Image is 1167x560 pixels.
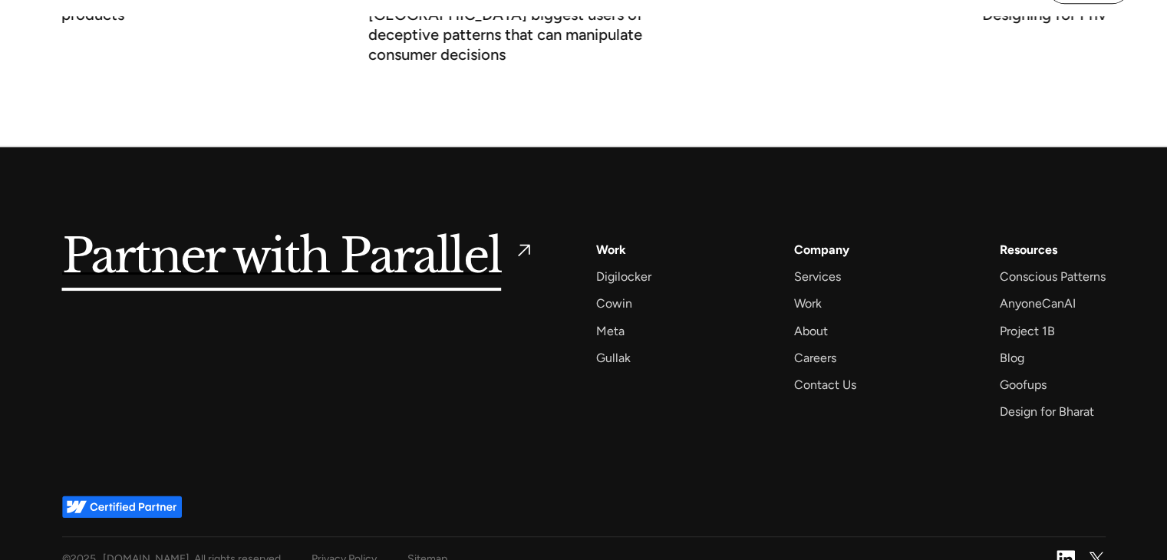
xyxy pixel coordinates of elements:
[999,239,1057,260] div: Resources
[794,266,841,287] a: Services
[794,348,836,368] a: Careers
[794,374,856,395] a: Contact Us
[596,266,651,287] a: Digilocker
[794,239,849,260] a: Company
[999,401,1093,422] a: Design for Bharat
[794,321,828,341] a: About
[999,293,1075,314] a: AnyoneCanAI
[999,321,1054,341] a: Project 1B
[794,293,822,314] a: Work
[999,348,1024,368] a: Blog
[999,374,1046,395] a: Goofups
[62,239,536,275] a: Partner with Parallel
[62,239,502,275] h5: Partner with Parallel
[596,293,632,314] a: Cowin
[999,266,1105,287] a: Conscious Patterns
[596,321,625,341] a: Meta
[596,348,631,368] a: Gullak
[596,239,626,260] a: Work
